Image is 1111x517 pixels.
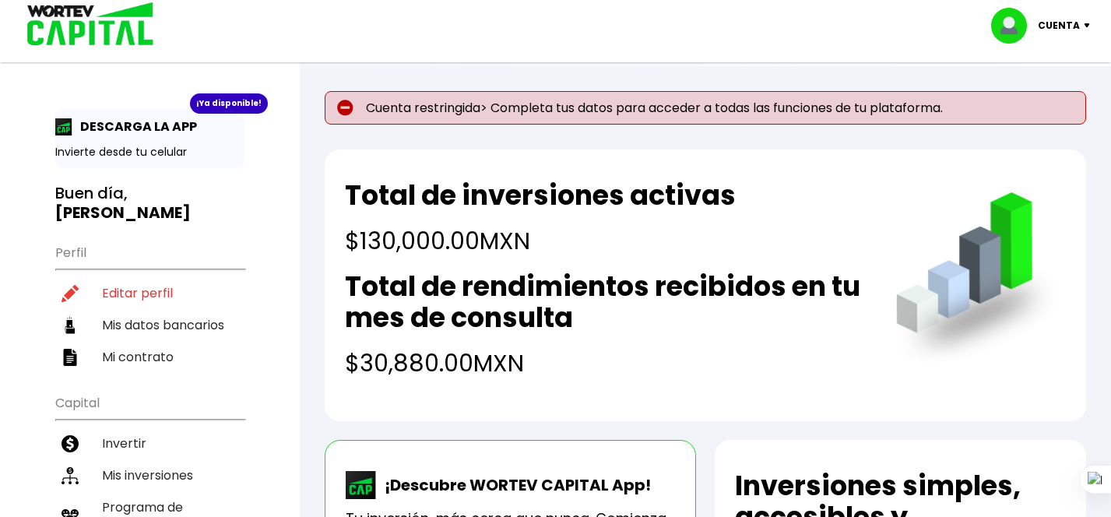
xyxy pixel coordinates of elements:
[345,180,736,211] h2: Total de inversiones activas
[1038,14,1080,37] p: Cuenta
[55,144,244,160] p: Invierte desde tu celular
[62,435,79,452] img: invertir-icon.b3b967d7.svg
[62,467,79,484] img: inversiones-icon.6695dc30.svg
[55,277,244,309] a: Editar perfil
[55,309,244,341] a: Mis datos bancarios
[55,427,244,459] a: Invertir
[72,117,197,136] p: DESCARGA LA APP
[345,346,864,381] h4: $30,880.00 MXN
[346,471,377,499] img: wortev-capital-app-icon
[55,341,244,373] a: Mi contrato
[62,317,79,334] img: datos-icon.10cf9172.svg
[55,235,244,373] ul: Perfil
[62,349,79,366] img: contrato-icon.f2db500c.svg
[55,202,191,223] b: [PERSON_NAME]
[345,223,736,258] h4: $130,000.00 MXN
[325,91,1086,125] p: Cuenta restringida> Completa tus datos para acceder a todas las funciones de tu plataforma.
[337,100,353,116] img: error-circle.027baa21.svg
[1080,23,1101,28] img: icon-down
[190,93,268,114] div: ¡Ya disponible!
[62,285,79,302] img: editar-icon.952d3147.svg
[889,192,1066,369] img: grafica.516fef24.png
[55,118,72,135] img: app-icon
[55,184,244,223] h3: Buen día,
[991,8,1038,44] img: profile-image
[377,473,651,497] p: ¡Descubre WORTEV CAPITAL App!
[55,459,244,491] a: Mis inversiones
[345,271,864,333] h2: Total de rendimientos recibidos en tu mes de consulta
